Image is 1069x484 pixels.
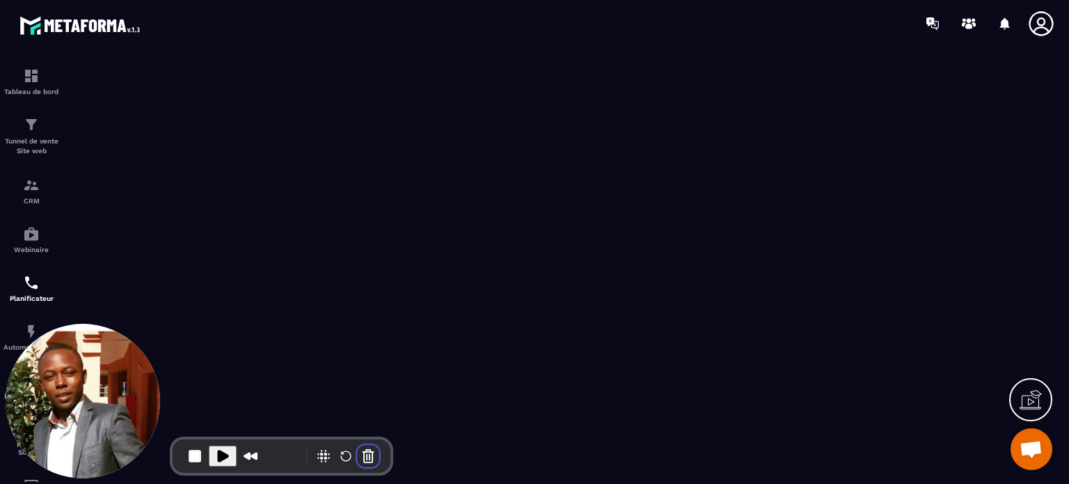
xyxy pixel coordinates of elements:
p: Tunnel de vente Site web [3,136,59,156]
img: formation [23,68,40,84]
a: automationsautomationsAutomatisations [3,313,59,361]
img: formation [23,116,40,133]
p: Automatisations [3,343,59,351]
p: Espace membre [3,392,59,400]
a: formationformationCRM [3,166,59,215]
p: Webinaire [3,246,59,253]
img: scheduler [23,274,40,291]
a: schedulerschedulerPlanificateur [3,264,59,313]
div: Ouvrir le chat [1011,428,1052,470]
img: logo [19,13,145,38]
p: Tableau de bord [3,88,59,95]
a: automationsautomationsWebinaire [3,215,59,264]
a: social-networksocial-networkRéseaux Sociaux [3,410,59,467]
p: Planificateur [3,295,59,302]
a: formationformationTunnel de vente Site web [3,106,59,166]
a: formationformationTableau de bord [3,57,59,106]
img: automations [23,323,40,340]
img: formation [23,177,40,194]
p: CRM [3,197,59,205]
img: automations [23,226,40,242]
a: automationsautomationsEspace membre [3,361,59,410]
p: Réseaux Sociaux [3,441,59,456]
